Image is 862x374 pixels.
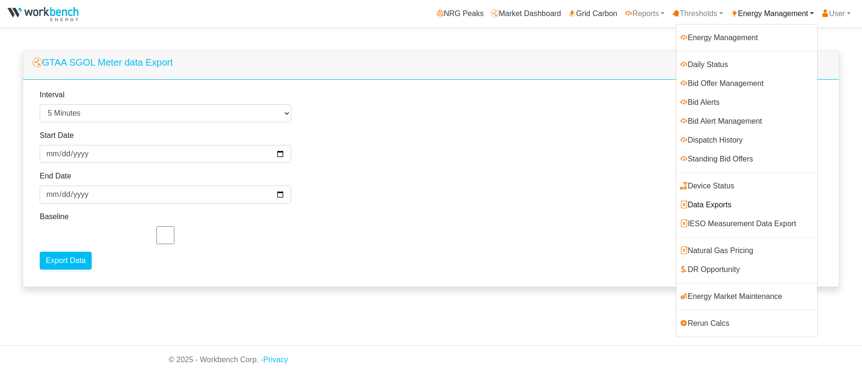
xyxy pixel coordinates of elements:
[676,93,817,112] a: Bid Alerts
[40,130,74,141] label: Start Date
[676,195,817,214] a: Data Exports
[676,314,817,333] a: Rerun Calcs
[676,55,817,74] a: Daily Status
[621,4,668,23] a: Reports
[565,4,621,23] a: Grid Carbon
[676,74,817,93] a: Bid Offer Management
[727,4,818,23] a: Energy Management
[33,57,173,68] h5: GTAA SGOL Meter data Export
[432,4,487,23] a: NRG Peaks
[668,4,726,23] a: Thresholds
[676,112,817,131] a: Bid Alert Management
[40,211,69,222] label: Baseline
[40,89,64,101] label: Interval
[676,260,817,279] a: DR Opportunity
[40,170,71,182] label: End Date
[676,214,817,233] a: IESO Measurement Data Export
[676,287,817,306] a: Energy Market Maintenance
[676,177,817,195] a: Device Status
[676,150,817,169] a: Standing Bid Offers
[676,241,817,260] a: Natural Gas Pricing
[8,7,78,21] img: NRGPeaks.png
[676,28,817,47] a: Energy Management
[818,4,854,23] a: User
[487,4,565,23] a: Market Dashboard
[263,356,288,364] a: Privacy
[40,252,92,270] input: Export Data
[162,346,700,374] div: © 2025 - Workbench Corp. -
[676,131,817,150] a: Dispatch History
